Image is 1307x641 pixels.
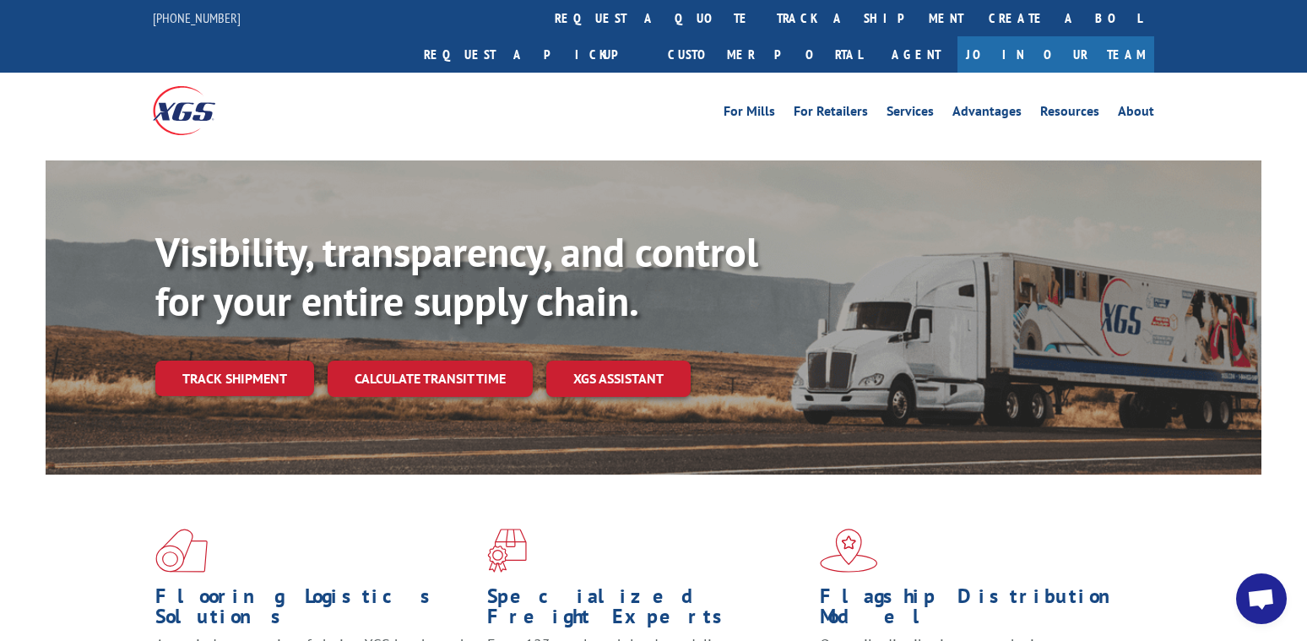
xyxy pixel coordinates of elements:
a: Agent [875,36,957,73]
a: Request a pickup [411,36,655,73]
a: XGS ASSISTANT [546,361,691,397]
a: Join Our Team [957,36,1154,73]
b: Visibility, transparency, and control for your entire supply chain. [155,225,758,327]
a: Calculate transit time [328,361,533,397]
h1: Specialized Freight Experts [487,586,806,635]
a: Services [887,105,934,123]
a: For Retailers [794,105,868,123]
h1: Flooring Logistics Solutions [155,586,475,635]
img: xgs-icon-total-supply-chain-intelligence-red [155,529,208,573]
a: Resources [1040,105,1099,123]
img: xgs-icon-focused-on-flooring-red [487,529,527,573]
a: For Mills [724,105,775,123]
a: Track shipment [155,361,314,396]
h1: Flagship Distribution Model [820,586,1139,635]
a: About [1118,105,1154,123]
a: Advantages [952,105,1022,123]
div: Open chat [1236,573,1287,624]
img: xgs-icon-flagship-distribution-model-red [820,529,878,573]
a: [PHONE_NUMBER] [153,9,241,26]
a: Customer Portal [655,36,875,73]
